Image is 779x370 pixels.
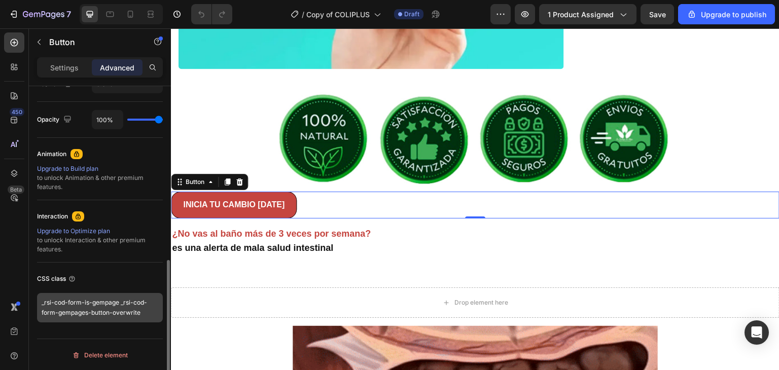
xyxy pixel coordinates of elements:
button: Upgrade to publish [678,4,775,24]
div: Interaction [37,212,68,221]
div: Upgrade to Optimize plan [37,227,163,236]
div: Delete element [72,349,128,361]
p: Advanced [100,62,134,73]
div: Undo/Redo [191,4,232,24]
p: Button [49,36,135,48]
span: Save [649,10,666,19]
button: 7 [4,4,76,24]
div: Upgrade to Build plan [37,164,163,173]
span: / [302,9,304,20]
input: Auto [92,110,123,129]
button: 1 product assigned [539,4,636,24]
div: to unlock Interaction & other premium features. [37,227,163,254]
button: Save [641,4,674,24]
span: Copy of COLIPLUS [306,9,370,20]
p: Settings [50,62,79,73]
div: Beta [8,186,24,194]
div: to unlock Animation & other premium features. [37,164,163,192]
span: Draft [404,10,419,19]
div: Open Intercom Messenger [745,320,769,345]
button: Delete element [37,347,163,363]
span: 1 product assigned [548,9,614,20]
div: Upgrade to publish [687,9,766,20]
div: Animation [37,150,66,159]
div: Drop element here [284,270,337,278]
div: 450 [10,108,24,116]
div: Opacity [37,113,74,127]
iframe: Design area [171,28,779,370]
p: 7 [66,8,71,20]
div: CSS class [37,274,76,283]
